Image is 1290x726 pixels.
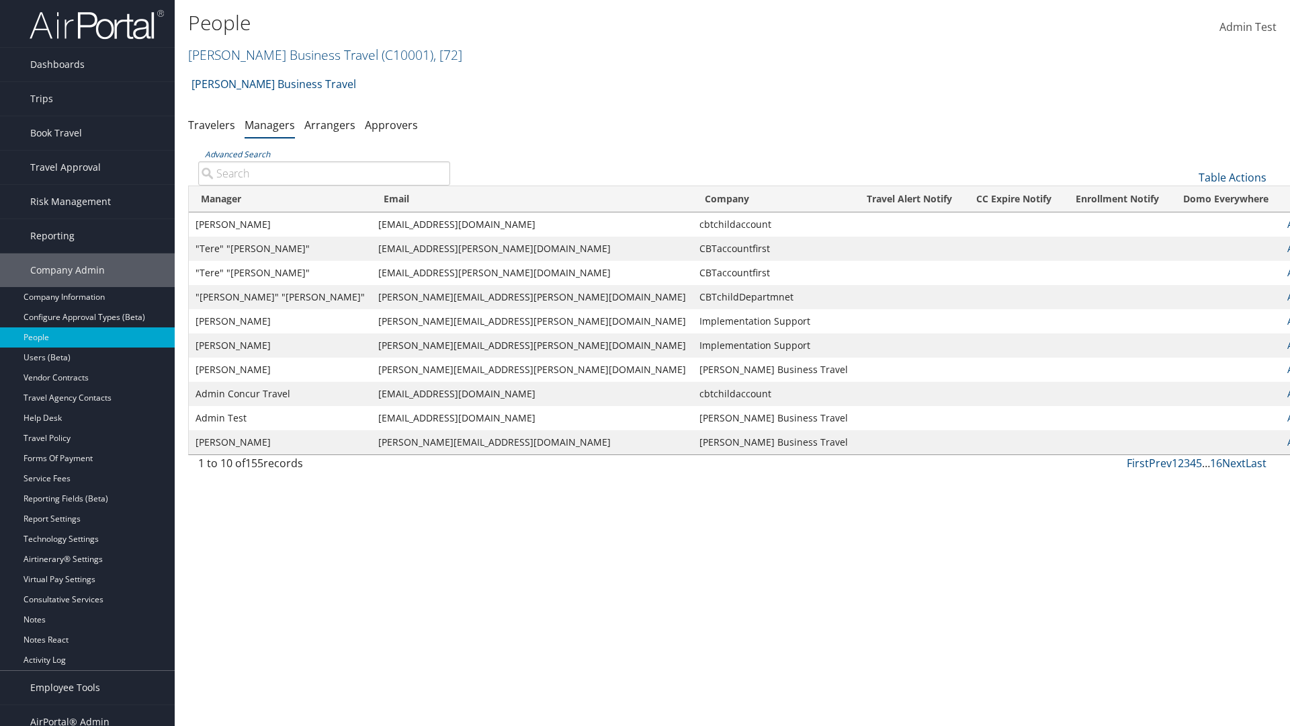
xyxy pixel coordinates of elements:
[304,118,355,132] a: Arrangers
[1064,186,1171,212] th: Enrollment Notify: activate to sort column ascending
[1172,456,1178,471] a: 1
[372,382,693,406] td: [EMAIL_ADDRESS][DOMAIN_NAME]
[693,186,855,212] th: Company: activate to sort column ascending
[372,309,693,333] td: [PERSON_NAME][EMAIL_ADDRESS][PERSON_NAME][DOMAIN_NAME]
[372,212,693,237] td: [EMAIL_ADDRESS][DOMAIN_NAME]
[693,285,855,309] td: CBTchildDepartmnet
[30,48,85,81] span: Dashboards
[693,406,855,430] td: [PERSON_NAME] Business Travel
[189,186,372,212] th: Manager: activate to sort column descending
[189,406,372,430] td: Admin Test
[693,261,855,285] td: CBTaccountfirst
[372,406,693,430] td: [EMAIL_ADDRESS][DOMAIN_NAME]
[189,212,372,237] td: [PERSON_NAME]
[1210,456,1222,471] a: 16
[855,186,964,212] th: Travel Alert Notify: activate to sort column ascending
[189,309,372,333] td: [PERSON_NAME]
[1246,456,1266,471] a: Last
[30,253,105,287] span: Company Admin
[1219,19,1277,34] span: Admin Test
[693,333,855,358] td: Implementation Support
[372,237,693,261] td: [EMAIL_ADDRESS][PERSON_NAME][DOMAIN_NAME]
[372,333,693,358] td: [PERSON_NAME][EMAIL_ADDRESS][PERSON_NAME][DOMAIN_NAME]
[693,309,855,333] td: Implementation Support
[198,161,450,186] input: Advanced Search
[205,149,270,160] a: Advanced Search
[372,186,693,212] th: Email: activate to sort column ascending
[1196,456,1202,471] a: 5
[1171,186,1281,212] th: Domo Everywhere
[189,382,372,406] td: Admin Concur Travel
[188,9,914,37] h1: People
[365,118,418,132] a: Approvers
[245,118,295,132] a: Managers
[693,382,855,406] td: cbtchildaccount
[30,151,101,184] span: Travel Approval
[30,116,82,150] span: Book Travel
[30,219,75,253] span: Reporting
[189,430,372,454] td: [PERSON_NAME]
[1190,456,1196,471] a: 4
[1149,456,1172,471] a: Prev
[1219,7,1277,48] a: Admin Test
[189,261,372,285] td: "Tere" "[PERSON_NAME]"
[1178,456,1184,471] a: 2
[198,455,450,478] div: 1 to 10 of records
[372,358,693,382] td: [PERSON_NAME][EMAIL_ADDRESS][PERSON_NAME][DOMAIN_NAME]
[191,71,356,97] a: [PERSON_NAME] Business Travel
[1127,456,1149,471] a: First
[30,9,164,40] img: airportal-logo.png
[30,185,111,218] span: Risk Management
[189,237,372,261] td: "Tere" "[PERSON_NAME]"
[1184,456,1190,471] a: 3
[189,333,372,358] td: [PERSON_NAME]
[964,186,1064,212] th: CC Expire Notify: activate to sort column ascending
[30,671,100,704] span: Employee Tools
[189,285,372,309] td: "[PERSON_NAME]" "[PERSON_NAME]"
[1202,456,1210,471] span: …
[693,430,855,454] td: [PERSON_NAME] Business Travel
[693,237,855,261] td: CBTaccountfirst
[372,261,693,285] td: [EMAIL_ADDRESS][PERSON_NAME][DOMAIN_NAME]
[245,456,263,471] span: 155
[1199,170,1266,185] a: Table Actions
[382,46,433,64] span: ( C10001 )
[189,358,372,382] td: [PERSON_NAME]
[188,46,462,64] a: [PERSON_NAME] Business Travel
[372,430,693,454] td: [PERSON_NAME][EMAIL_ADDRESS][DOMAIN_NAME]
[1222,456,1246,471] a: Next
[433,46,462,64] span: , [ 72 ]
[30,82,53,116] span: Trips
[693,212,855,237] td: cbtchildaccount
[372,285,693,309] td: [PERSON_NAME][EMAIL_ADDRESS][PERSON_NAME][DOMAIN_NAME]
[693,358,855,382] td: [PERSON_NAME] Business Travel
[188,118,235,132] a: Travelers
